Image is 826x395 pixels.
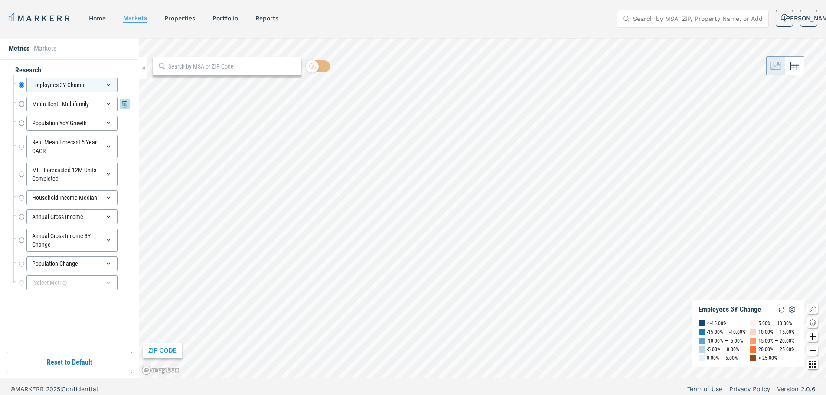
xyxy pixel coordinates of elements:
[729,385,770,393] a: Privacy Policy
[10,385,15,392] span: ©
[26,256,118,271] div: Population Change
[212,15,238,22] a: Portfolio
[807,345,818,356] button: Zoom out map button
[255,15,278,22] a: reports
[26,275,118,290] div: (Select Metric)
[787,304,797,315] img: Settings
[800,10,817,27] button: [PERSON_NAME]
[758,328,795,336] div: 10.00% — 15.00%
[758,336,795,345] div: 15.00% — 20.00%
[7,352,132,373] button: Reset to Default
[707,345,739,354] div: -5.00% — 0.00%
[26,209,118,224] div: Annual Gross Income
[687,385,722,393] a: Term of Use
[46,385,62,392] span: 2025 |
[26,78,118,92] div: Employees 3Y Change
[89,15,106,22] a: home
[807,304,818,314] button: Show/Hide Legend Map Button
[168,62,297,71] input: Search by MSA or ZIP Code
[633,10,763,27] input: Search by MSA, ZIP, Property Name, or Address
[143,343,182,358] div: ZIP CODE
[9,43,29,54] li: Metrics
[9,65,130,75] div: research
[699,305,761,314] div: Employees 3Y Change
[141,365,180,375] a: Mapbox logo
[807,331,818,342] button: Zoom in map button
[26,190,118,205] div: Household Income Median
[777,304,787,315] img: Reload Legend
[707,336,743,345] div: -10.00% — -5.00%
[26,97,118,111] div: Mean Rent - Multifamily
[34,43,56,54] li: Markets
[807,359,818,369] button: Other options map button
[26,116,118,131] div: Population YoY Growth
[758,345,795,354] div: 20.00% — 25.00%
[139,38,826,378] canvas: Map
[26,135,118,158] div: Rent Mean Forecast 5 Year CAGR
[164,15,195,22] a: properties
[707,328,746,336] div: -15.00% — -10.00%
[758,354,777,362] div: > 25.00%
[758,319,792,328] div: 5.00% — 10.00%
[777,385,816,393] a: Version 2.0.6
[707,354,738,362] div: 0.00% — 5.00%
[807,317,818,328] button: Change style map button
[62,385,98,392] span: Confidential
[26,163,118,186] div: MF - Forecasted 12M Units - Completed
[9,12,72,24] a: MARKERR
[123,14,147,21] a: markets
[15,385,46,392] span: MARKERR
[707,319,727,328] div: < -15.00%
[26,229,118,252] div: Annual Gross Income 3Y Change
